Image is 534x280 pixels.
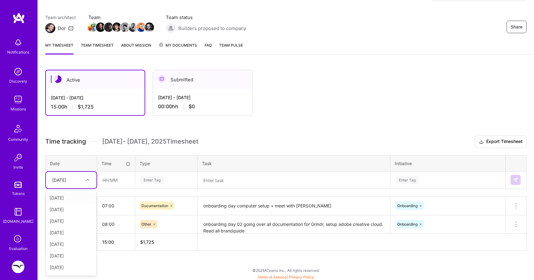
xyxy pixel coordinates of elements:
[289,275,314,279] a: Privacy Policy
[12,206,24,218] img: guide book
[78,104,94,110] span: $1,725
[97,233,135,250] th: 15:00
[46,250,96,262] div: [DATE]
[45,14,76,21] span: Team architect
[13,164,23,171] div: Invite
[52,177,66,183] div: [DATE]
[159,42,197,49] span: My Documents
[12,233,24,245] i: icon SelectionTeam
[68,26,73,31] i: icon Mail
[37,262,534,278] div: © 2025 ATeams Inc., All rights reserved.
[88,14,153,21] span: Team
[178,25,246,32] span: Builders proposed to company
[46,238,96,250] div: [DATE]
[12,261,24,273] img: Freed: Product Designer for New iOS App
[198,155,390,171] th: Task
[46,192,96,204] div: [DATE]
[513,177,518,182] img: Submit
[10,261,26,273] a: Freed: Product Designer for New iOS App
[46,227,96,238] div: [DATE]
[475,135,527,148] button: Export Timesheet
[12,93,24,106] img: teamwork
[136,23,146,32] img: Team Member Avatar
[158,94,247,101] div: [DATE] - [DATE]
[58,25,66,32] div: Dor
[205,42,212,54] a: FAQ
[511,24,522,30] span: Share
[51,104,140,110] div: 15:00 h
[3,218,33,225] div: [DOMAIN_NAME]
[219,42,243,54] a: Team Pulse
[46,215,96,227] div: [DATE]
[158,75,166,83] img: Submitted
[46,204,96,215] div: [DATE]
[9,245,27,252] div: Evaluation
[198,197,389,215] textarea: onboarding day computer setup + meet with [PERSON_NAME]
[257,275,287,279] a: Terms of Service
[45,138,86,145] span: Time tracking
[121,42,151,54] a: About Mission
[12,190,25,197] div: Tokens
[140,239,154,245] span: $ 1,725
[112,23,121,32] img: Team Member Avatar
[11,106,26,112] div: Missions
[479,139,484,145] i: icon Download
[105,22,113,33] a: Team Member Avatar
[88,23,97,32] img: Team Member Avatar
[12,36,24,49] img: bell
[45,42,73,54] a: My timesheet
[97,216,135,232] input: HH:MM
[14,182,22,188] img: tokens
[121,22,129,33] a: Team Member Avatar
[198,216,389,233] textarea: onboarding day 02 going over all documentation for Grindr, setup adobe creative cloud. Read all b...
[45,23,55,33] img: Team Architect
[145,23,154,32] img: Team Member Avatar
[11,121,26,136] img: Community
[507,21,527,33] button: Share
[145,22,153,33] a: Team Member Avatar
[257,275,314,279] span: |
[8,136,28,143] div: Community
[128,23,138,32] img: Team Member Avatar
[97,197,135,214] input: HH:MM
[166,14,246,21] span: Team status
[46,233,97,250] th: Total
[158,103,247,110] div: 00:00h h
[9,78,27,84] div: Discovery
[141,175,164,185] div: Enter Tag
[219,43,243,48] span: Team Pulse
[135,155,198,171] th: Type
[96,22,105,33] a: Team Member Avatar
[166,23,176,33] img: Builders proposed to company
[81,42,114,54] a: Team timesheet
[189,103,195,110] span: $0
[54,75,62,83] img: Active
[129,22,137,33] a: Team Member Avatar
[396,175,419,185] div: Enter Tag
[51,94,140,101] div: [DATE] - [DATE]
[12,13,25,24] img: logo
[96,23,105,32] img: Team Member Avatar
[12,151,24,164] img: Invite
[120,23,130,32] img: Team Member Avatar
[397,222,418,227] span: Onboarding
[104,23,113,32] img: Team Member Avatar
[113,22,121,33] a: Team Member Avatar
[141,222,151,227] span: Other
[397,203,418,208] span: Onboarding
[153,70,252,89] div: Submitted
[12,65,24,78] img: discovery
[46,155,97,171] th: Date
[159,42,197,54] a: My Documents
[97,172,135,188] input: HH:MM
[141,203,168,208] span: Documentation
[101,160,131,167] div: Time
[46,70,145,89] div: Active
[102,138,198,145] span: [DATE] - [DATE] , 2025 Timesheet
[137,22,145,33] a: Team Member Avatar
[46,262,96,273] div: [DATE]
[7,49,29,55] div: Notifications
[395,160,501,167] div: Initiative
[86,178,89,181] i: icon Chevron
